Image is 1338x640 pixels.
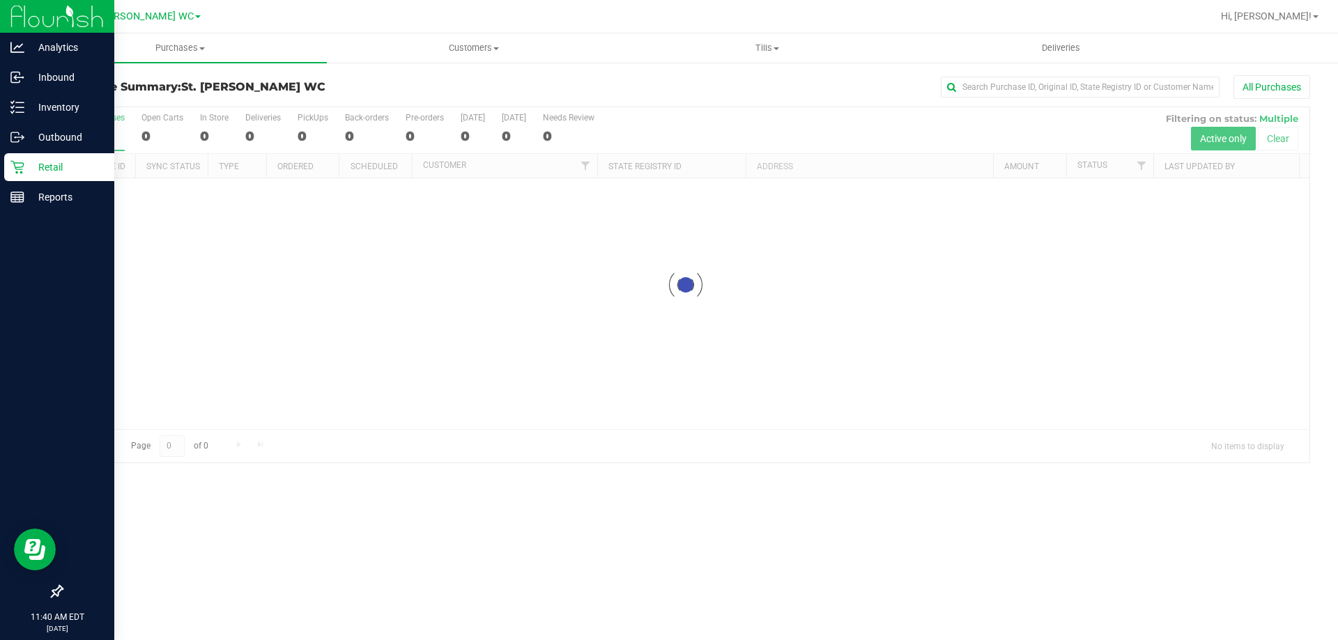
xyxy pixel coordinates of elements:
a: Tills [620,33,914,63]
span: St. [PERSON_NAME] WC [84,10,194,22]
span: Tills [621,42,913,54]
p: Analytics [24,39,108,56]
p: Inbound [24,69,108,86]
inline-svg: Retail [10,160,24,174]
inline-svg: Inbound [10,70,24,84]
span: Customers [328,42,620,54]
a: Customers [327,33,620,63]
inline-svg: Outbound [10,130,24,144]
span: St. [PERSON_NAME] WC [181,80,325,93]
input: Search Purchase ID, Original ID, State Registry ID or Customer Name... [941,77,1220,97]
button: All Purchases [1233,75,1310,99]
span: Deliveries [1023,42,1099,54]
p: Inventory [24,99,108,116]
span: Purchases [33,42,327,54]
p: 11:40 AM EDT [6,611,108,623]
p: Retail [24,159,108,175]
h3: Purchase Summary: [61,81,477,93]
span: Hi, [PERSON_NAME]! [1221,10,1312,22]
a: Deliveries [914,33,1208,63]
inline-svg: Reports [10,190,24,204]
p: Reports [24,189,108,205]
p: [DATE] [6,623,108,634]
p: Outbound [24,129,108,146]
iframe: Resource center [14,529,56,570]
inline-svg: Inventory [10,100,24,114]
a: Purchases [33,33,327,63]
inline-svg: Analytics [10,40,24,54]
